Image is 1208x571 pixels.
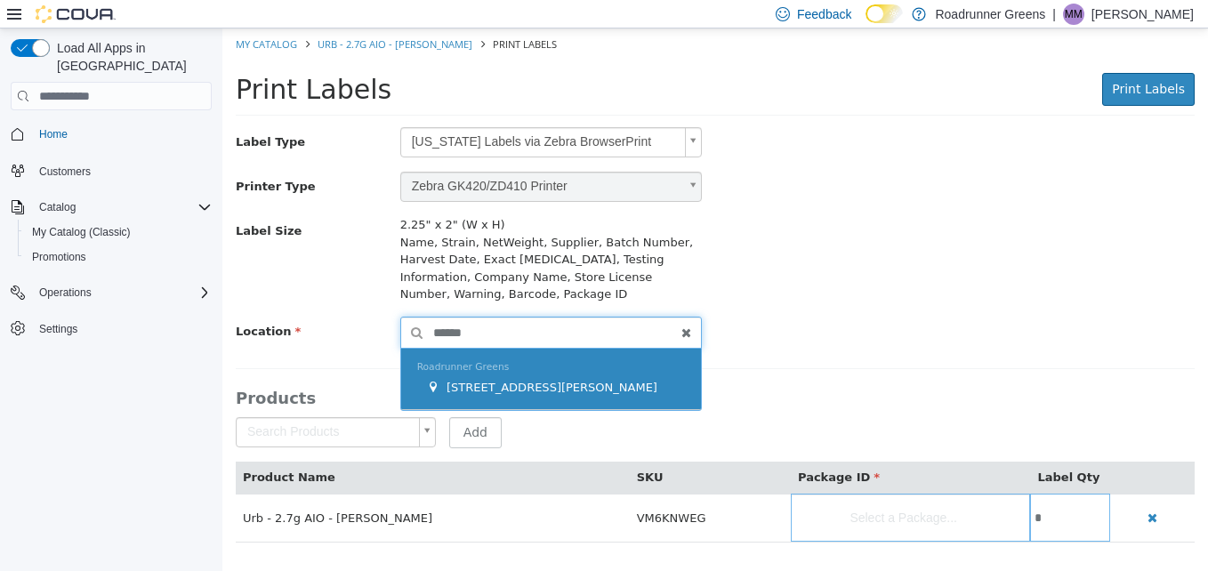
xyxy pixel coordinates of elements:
[568,466,809,513] a: Select a Package...
[11,114,212,388] nav: Complex example
[576,442,657,455] span: Package ID
[25,246,212,268] span: Promotions
[13,45,169,76] span: Print Labels
[18,245,219,269] button: Promotions
[4,280,219,305] button: Operations
[179,144,455,173] span: Zebra GK420/ZD410 Printer
[25,221,138,243] a: My Catalog (Classic)
[39,322,77,336] span: Settings
[36,5,116,23] img: Cova
[13,359,972,380] h3: Products
[32,123,212,145] span: Home
[32,197,212,218] span: Catalog
[13,196,79,209] span: Label Size
[797,5,851,23] span: Feedback
[178,99,479,129] a: [US_STATE] Labels via Zebra BrowserPrint
[1063,4,1084,25] div: Meghan Morey
[39,165,91,179] span: Customers
[1065,4,1083,25] span: MM
[407,465,568,513] td: VM6KNWEG
[4,157,219,183] button: Customers
[95,9,250,22] a: Urb - 2.7g AIO - [PERSON_NAME]
[808,433,888,465] th: Label Qty
[1091,4,1194,25] p: [PERSON_NAME]
[880,44,972,77] button: Print Labels
[4,316,219,342] button: Settings
[32,250,86,264] span: Promotions
[32,318,212,340] span: Settings
[270,9,334,22] span: Print Labels
[178,205,479,275] div: Name, Strain, NetWeight, Supplier, Batch Number, Harvest Date, Exact [MEDICAL_DATA], Testing Info...
[178,188,479,205] div: 2.25" x 2" (W x H)
[195,333,287,344] span: Roadrunner Greens
[13,296,78,310] span: Location
[407,433,568,465] th: SKU
[13,107,83,120] span: Label Type
[39,200,76,214] span: Catalog
[32,282,212,303] span: Operations
[224,352,435,366] span: [STREET_ADDRESS][PERSON_NAME]
[39,127,68,141] span: Home
[890,53,962,68] span: Print Labels
[14,390,189,418] span: Search Products
[178,143,479,173] a: Zebra GK420/ZD410 Printer
[13,433,407,465] th: Product Name
[32,124,75,145] a: Home
[32,318,85,340] a: Settings
[25,221,212,243] span: My Catalog (Classic)
[4,121,219,147] button: Home
[1052,4,1056,25] p: |
[32,161,98,182] a: Customers
[227,389,280,420] button: Add
[935,4,1045,25] p: Roadrunner Greens
[32,197,83,218] button: Catalog
[179,100,455,128] span: [US_STATE] Labels via Zebra BrowserPrint
[32,282,99,303] button: Operations
[32,159,212,181] span: Customers
[4,195,219,220] button: Catalog
[32,225,131,239] span: My Catalog (Classic)
[39,285,92,300] span: Operations
[13,465,407,513] td: Urb - 2.7g AIO - [PERSON_NAME]
[866,4,903,23] input: Dark Mode
[18,220,219,245] button: My Catalog (Classic)
[13,389,213,419] a: Search Products
[25,246,93,268] a: Promotions
[50,39,212,75] span: Load All Apps in [GEOGRAPHIC_DATA]
[13,151,93,165] span: Printer Type
[13,9,75,22] a: My Catalog
[866,23,866,24] span: Dark Mode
